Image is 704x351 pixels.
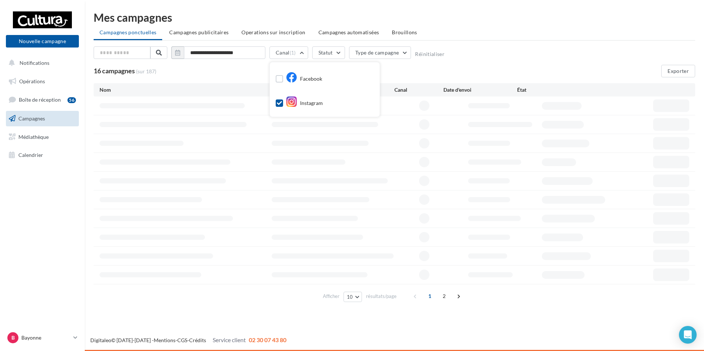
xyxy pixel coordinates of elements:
span: Calendrier [18,152,43,158]
div: Mes campagnes [94,12,695,23]
span: Afficher [323,293,339,300]
p: Bayonne [21,334,70,341]
button: Réinitialiser [415,51,445,57]
span: Campagnes [18,115,45,122]
span: Boîte de réception [19,96,61,103]
button: Statut [312,46,345,59]
span: 10 [347,294,353,300]
button: Nouvelle campagne [6,35,79,48]
span: B [11,334,15,341]
span: Service client [213,336,246,343]
span: Campagnes automatisées [318,29,379,35]
span: (sur 187) [136,68,156,75]
span: Brouillons [392,29,417,35]
a: Médiathèque [4,129,80,145]
a: Mentions [154,337,175,343]
span: 1 [424,290,436,302]
button: Canal(1) [269,46,308,59]
button: Type de campagne [349,46,411,59]
div: Facebook [286,74,322,85]
a: Calendrier [4,147,80,163]
span: Médiathèque [18,133,49,140]
a: Boîte de réception56 [4,92,80,108]
div: Nom [100,86,272,94]
button: 10 [344,292,362,302]
div: Instagram [286,98,323,109]
span: Campagnes publicitaires [169,29,229,35]
span: Notifications [20,60,49,66]
a: B Bayonne [6,331,79,345]
button: Notifications [4,55,77,71]
button: Exporter [661,65,695,77]
a: Opérations [4,74,80,89]
span: 16 campagnes [94,67,135,75]
span: © [DATE]-[DATE] - - - [90,337,286,343]
div: Open Intercom Messenger [679,326,697,344]
span: Operations sur inscription [241,29,305,35]
span: résultats/page [366,293,397,300]
a: CGS [177,337,187,343]
a: Campagnes [4,111,80,126]
a: Digitaleo [90,337,111,343]
span: Opérations [19,78,45,84]
div: Date d'envoi [443,86,517,94]
div: Canal [394,86,443,94]
span: 02 30 07 43 80 [249,336,286,343]
div: 56 [67,97,76,103]
span: (1) [290,50,296,56]
span: 2 [438,290,450,302]
div: État [517,86,591,94]
a: Crédits [189,337,206,343]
